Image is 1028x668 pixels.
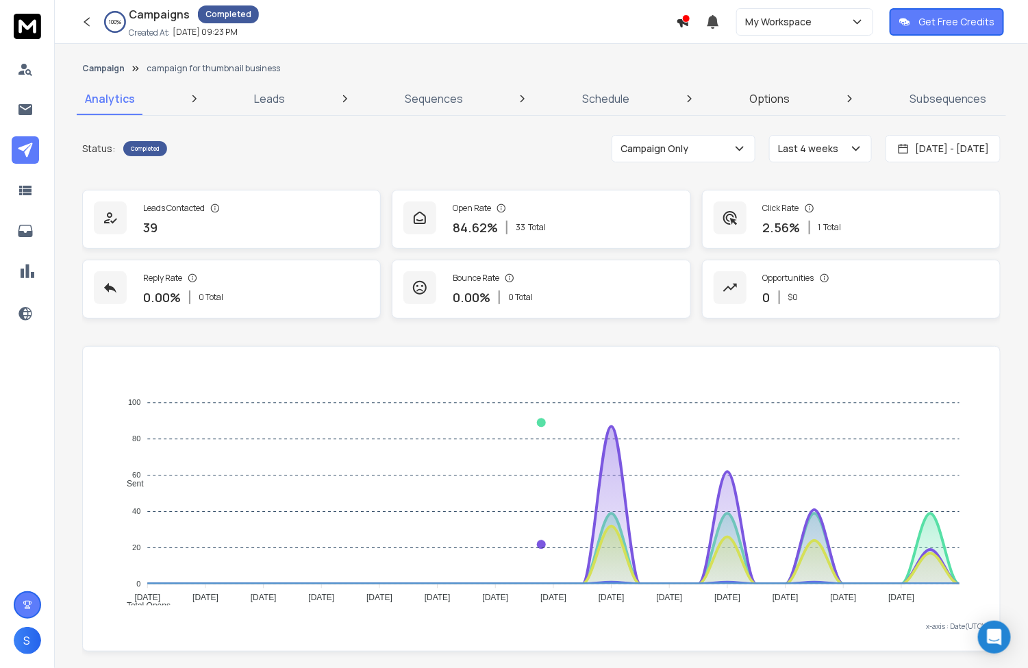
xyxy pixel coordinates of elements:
[14,627,41,654] button: S
[94,621,989,632] p: x-axis : Date(UTC)
[134,593,160,603] tspan: [DATE]
[143,273,182,284] p: Reply Rate
[129,6,190,23] h1: Campaigns
[453,203,491,214] p: Open Rate
[366,593,392,603] tspan: [DATE]
[109,18,121,26] p: 100 %
[136,580,140,588] tspan: 0
[749,90,790,107] p: Options
[978,621,1011,654] div: Open Intercom Messenger
[405,90,463,107] p: Sequences
[143,288,181,307] p: 0.00 %
[741,82,798,115] a: Options
[890,8,1004,36] button: Get Free Credits
[392,260,690,319] a: Bounce Rate0.00%0 Total
[763,288,770,307] p: 0
[528,222,546,233] span: Total
[116,479,144,488] span: Sent
[763,203,799,214] p: Click Rate
[116,601,171,610] span: Total Opens
[82,260,381,319] a: Reply Rate0.00%0 Total
[132,471,140,480] tspan: 60
[773,593,799,603] tspan: [DATE]
[763,273,814,284] p: Opportunities
[453,218,498,237] p: 84.62 %
[824,222,842,233] span: Total
[483,593,509,603] tspan: [DATE]
[132,435,140,443] tspan: 80
[918,15,994,29] p: Get Free Credits
[453,288,490,307] p: 0.00 %
[714,593,740,603] tspan: [DATE]
[143,203,205,214] p: Leads Contacted
[516,222,525,233] span: 33
[132,508,140,516] tspan: 40
[508,292,533,303] p: 0 Total
[620,142,694,156] p: Campaign Only
[129,27,170,38] p: Created At:
[831,593,857,603] tspan: [DATE]
[763,218,801,237] p: 2.56 %
[886,135,1001,162] button: [DATE] - [DATE]
[255,90,286,107] p: Leads
[82,63,125,74] button: Campaign
[143,218,158,237] p: 39
[745,15,817,29] p: My Workspace
[599,593,625,603] tspan: [DATE]
[575,82,638,115] a: Schedule
[123,141,167,156] div: Completed
[778,142,844,156] p: Last 4 weeks
[540,593,566,603] tspan: [DATE]
[392,190,690,249] a: Open Rate84.62%33Total
[85,90,135,107] p: Analytics
[702,260,1001,319] a: Opportunities0$0
[192,593,218,603] tspan: [DATE]
[77,82,143,115] a: Analytics
[198,5,259,23] div: Completed
[702,190,1001,249] a: Click Rate2.56%1Total
[657,593,683,603] tspan: [DATE]
[818,222,821,233] span: 1
[453,273,499,284] p: Bounce Rate
[397,82,471,115] a: Sequences
[788,292,799,303] p: $ 0
[308,593,334,603] tspan: [DATE]
[132,544,140,552] tspan: 20
[128,399,140,407] tspan: 100
[173,27,238,38] p: [DATE] 09:23 PM
[583,90,630,107] p: Schedule
[251,593,277,603] tspan: [DATE]
[199,292,223,303] p: 0 Total
[247,82,294,115] a: Leads
[82,190,381,249] a: Leads Contacted39
[889,593,915,603] tspan: [DATE]
[147,63,280,74] p: campaign for thumbnail business
[901,82,995,115] a: Subsequences
[910,90,987,107] p: Subsequences
[82,142,115,156] p: Status:
[425,593,451,603] tspan: [DATE]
